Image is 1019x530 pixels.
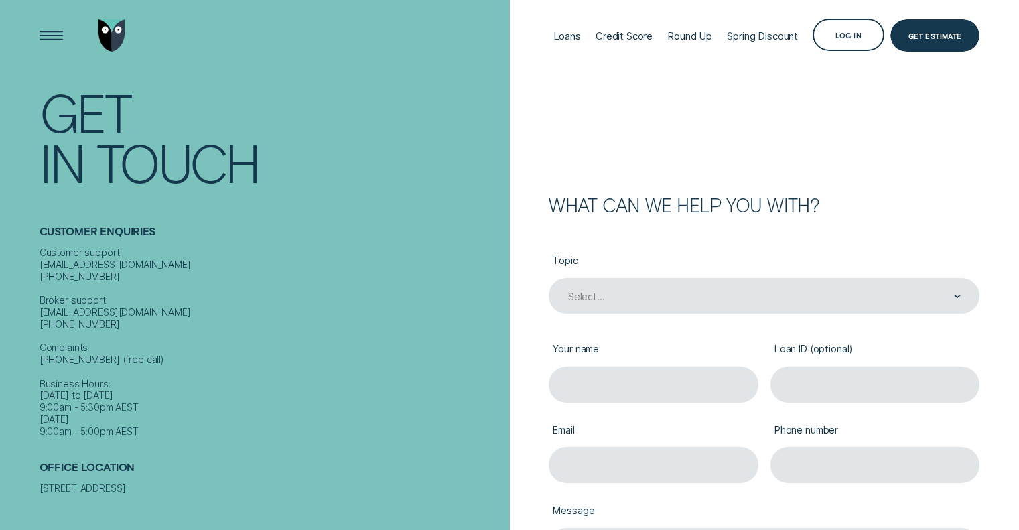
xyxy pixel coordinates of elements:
label: Topic [549,245,979,278]
div: Round Up [667,29,712,42]
img: Wisr [98,19,125,52]
h2: What can we help you with? [549,196,979,214]
label: Email [549,414,758,447]
div: In [40,137,84,186]
h1: Get In Touch [40,86,504,186]
label: Message [549,494,979,527]
div: Credit Score [596,29,653,42]
h2: Customer Enquiries [40,225,504,247]
div: Select... [568,291,605,303]
div: Spring Discount [727,29,798,42]
a: Get Estimate [890,19,979,52]
label: Loan ID (optional) [770,334,980,367]
div: Get [40,86,131,136]
div: Loans [553,29,581,42]
label: Phone number [770,414,980,447]
label: Your name [549,334,758,367]
h2: Office Location [40,461,504,482]
div: Customer support [EMAIL_ADDRESS][DOMAIN_NAME] [PHONE_NUMBER] Broker support [EMAIL_ADDRESS][DOMAI... [40,247,504,438]
div: [STREET_ADDRESS] [40,482,504,494]
button: Log in [813,19,884,51]
div: Touch [96,137,259,186]
button: Open Menu [35,19,67,52]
